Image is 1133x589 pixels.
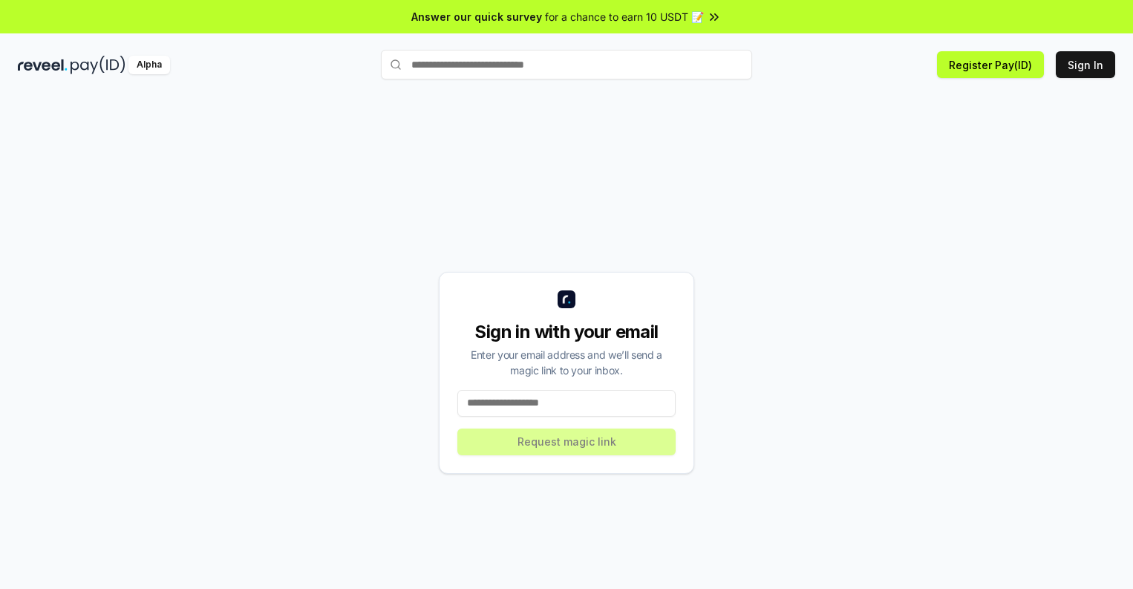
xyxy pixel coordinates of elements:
img: reveel_dark [18,56,68,74]
button: Register Pay(ID) [937,51,1044,78]
img: logo_small [558,290,575,308]
button: Sign In [1056,51,1115,78]
span: for a chance to earn 10 USDT 📝 [545,9,704,25]
div: Alpha [128,56,170,74]
div: Enter your email address and we’ll send a magic link to your inbox. [457,347,676,378]
span: Answer our quick survey [411,9,542,25]
div: Sign in with your email [457,320,676,344]
img: pay_id [71,56,125,74]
